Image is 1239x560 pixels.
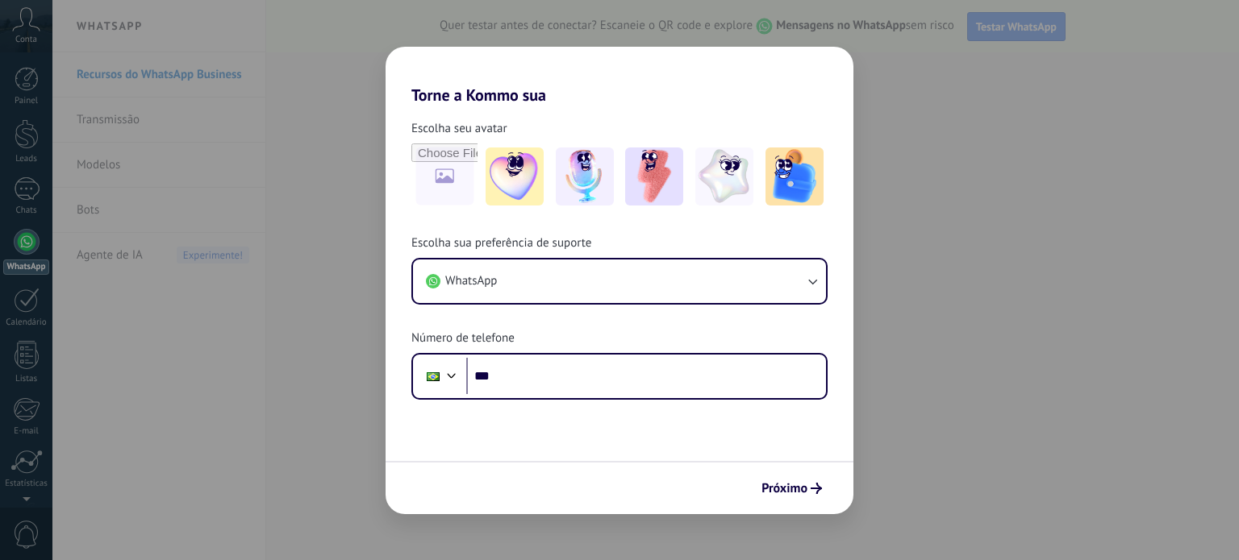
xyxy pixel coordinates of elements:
[695,147,753,205] img: -4.jpeg
[386,47,853,105] h2: Torne a Kommo sua
[411,235,591,251] span: Escolha sua preferência de suporte
[766,147,824,205] img: -5.jpeg
[418,359,448,393] div: Brazil: + 55
[445,273,497,289] span: WhatsApp
[625,147,683,205] img: -3.jpeg
[556,147,614,205] img: -2.jpeg
[486,147,544,205] img: -1.jpeg
[754,475,829,502] button: Próximo
[761,483,807,494] span: Próximo
[411,330,515,346] span: Número de telefone
[411,121,507,137] span: Escolha seu avatar
[413,259,826,303] button: WhatsApp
